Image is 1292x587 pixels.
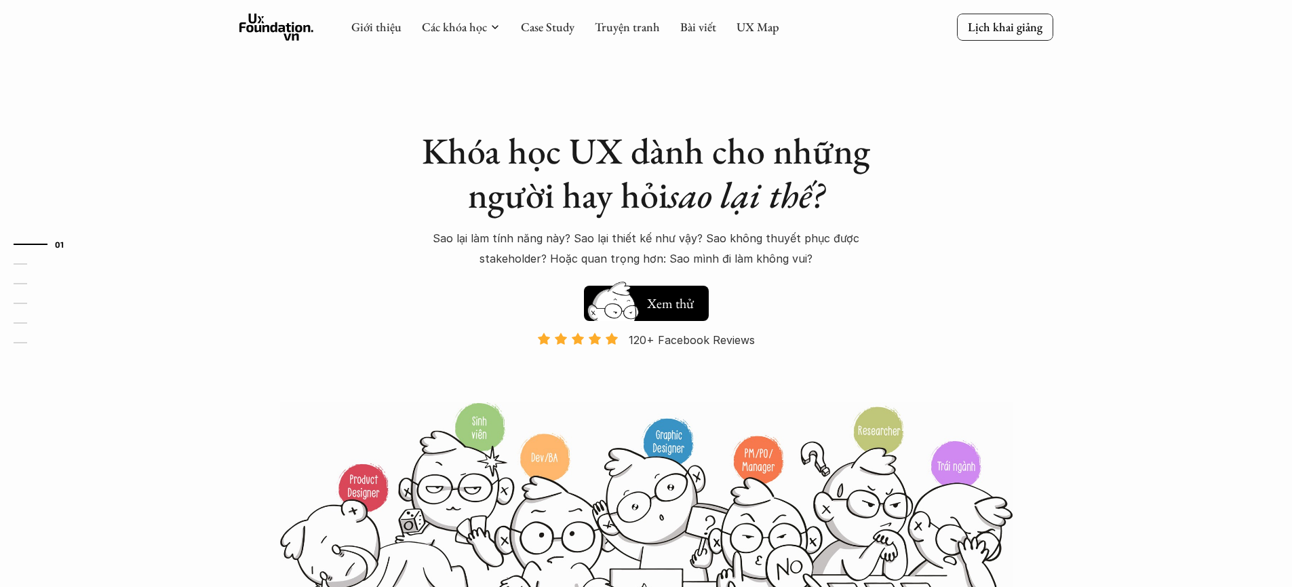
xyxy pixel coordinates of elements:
[409,228,884,269] p: Sao lại làm tính năng này? Sao lại thiết kế như vậy? Sao không thuyết phục được stakeholder? Hoặc...
[409,129,884,217] h1: Khóa học UX dành cho những người hay hỏi
[645,294,695,313] h5: Xem thử
[422,19,487,35] a: Các khóa học
[737,19,779,35] a: UX Map
[629,330,755,350] p: 120+ Facebook Reviews
[680,19,716,35] a: Bài viết
[521,19,574,35] a: Case Study
[968,19,1042,35] p: Lịch khai giảng
[526,332,767,400] a: 120+ Facebook Reviews
[957,14,1053,40] a: Lịch khai giảng
[668,171,824,219] em: sao lại thế?
[14,236,78,252] a: 01
[55,240,64,249] strong: 01
[351,19,402,35] a: Giới thiệu
[584,279,709,321] a: Xem thử
[595,19,660,35] a: Truyện tranh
